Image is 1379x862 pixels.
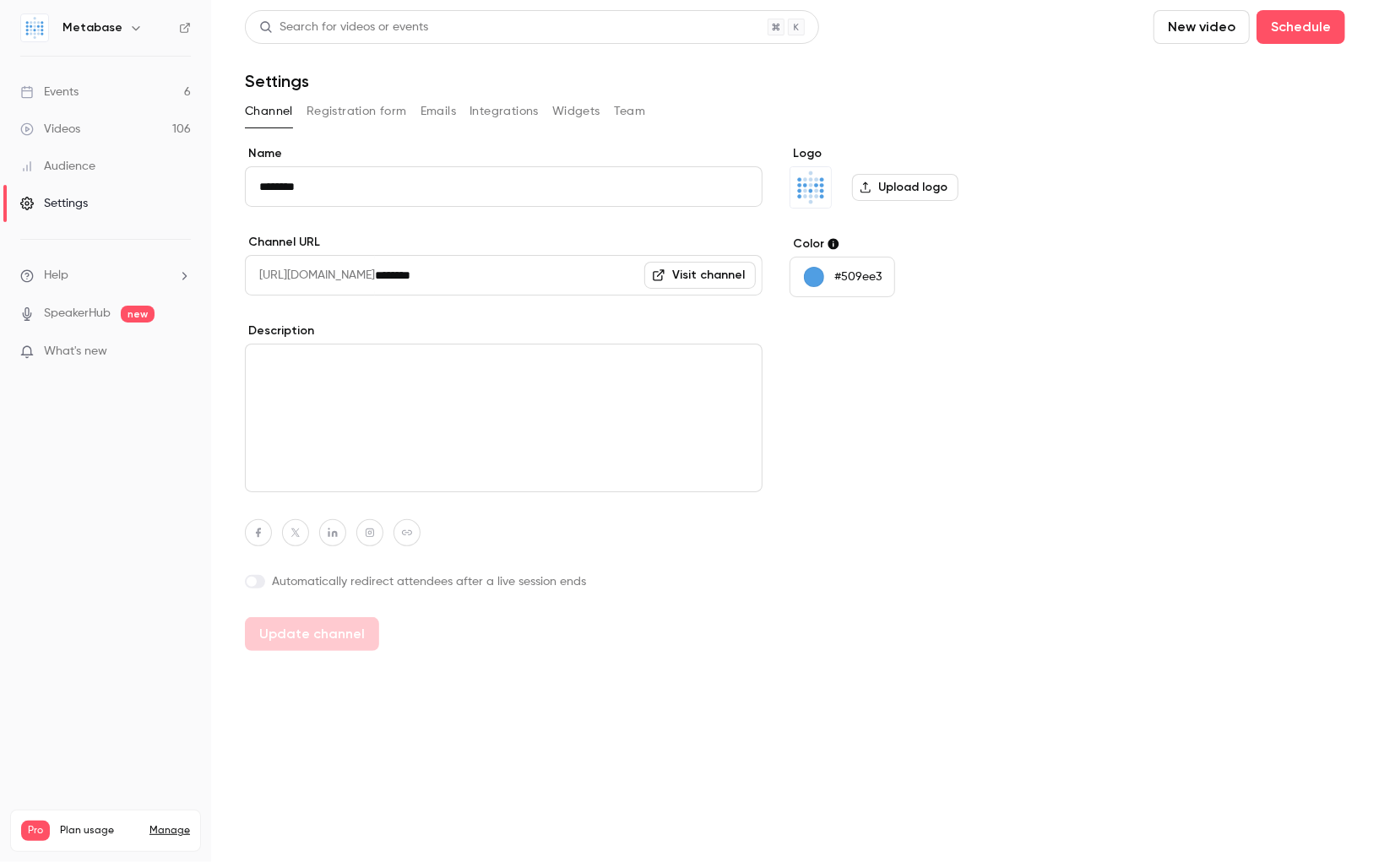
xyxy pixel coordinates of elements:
label: Name [245,145,763,162]
button: #509ee3 [790,257,895,297]
label: Color [790,236,1049,252]
p: #509ee3 [834,268,882,285]
span: Plan usage [60,824,139,838]
span: new [121,306,155,323]
div: Settings [20,195,88,212]
button: Schedule [1257,10,1345,44]
button: Emails [421,98,456,125]
div: Audience [20,158,95,175]
span: Pro [21,821,50,841]
a: SpeakerHub [44,305,111,323]
span: [URL][DOMAIN_NAME] [245,255,375,295]
img: Metabase [21,14,48,41]
h1: Settings [245,71,309,91]
span: Help [44,267,68,285]
button: Widgets [552,98,600,125]
li: help-dropdown-opener [20,267,191,285]
button: Integrations [470,98,539,125]
label: Channel URL [245,234,763,251]
label: Upload logo [852,174,958,201]
div: Search for videos or events [259,19,428,36]
label: Automatically redirect attendees after a live session ends [245,573,763,590]
div: Events [20,84,79,100]
div: Videos [20,121,80,138]
label: Logo [790,145,1049,162]
a: Manage [149,824,190,838]
button: Channel [245,98,293,125]
button: Registration form [307,98,407,125]
a: Visit channel [644,262,756,289]
span: What's new [44,343,107,361]
label: Description [245,323,763,339]
button: New video [1154,10,1250,44]
button: Team [614,98,646,125]
img: Metabase [790,167,831,208]
h6: Metabase [62,19,122,36]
